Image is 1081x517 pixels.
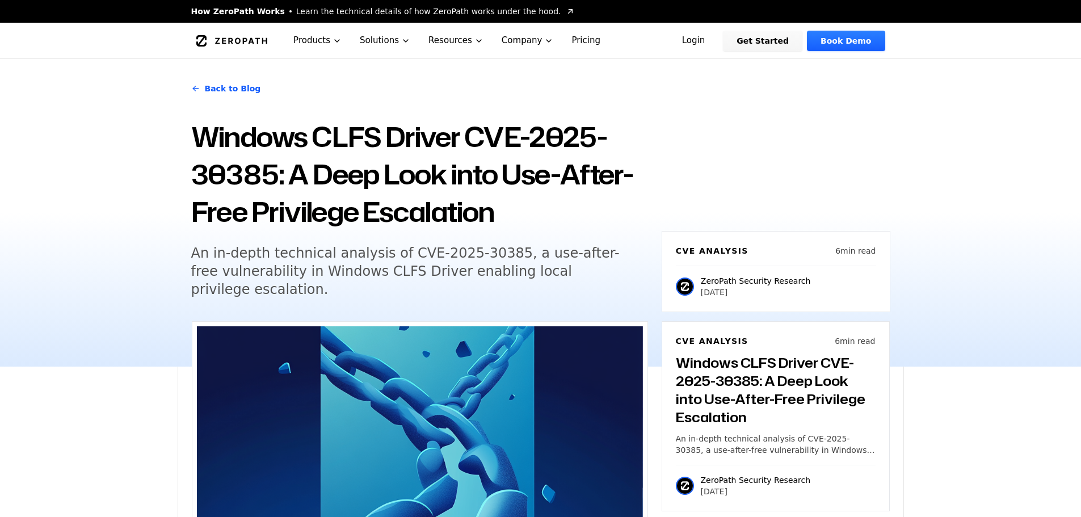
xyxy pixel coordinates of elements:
[296,6,561,17] span: Learn the technical details of how ZeroPath works under the hood.
[284,23,351,58] button: Products
[676,477,694,495] img: ZeroPath Security Research
[668,31,719,51] a: Login
[191,73,261,104] a: Back to Blog
[676,335,748,347] h6: CVE Analysis
[191,244,627,299] h5: An in-depth technical analysis of CVE-2025-30385, a use-after-free vulnerability in Windows CLFS ...
[701,486,811,497] p: [DATE]
[807,31,885,51] a: Book Demo
[676,245,748,257] h6: CVE Analysis
[351,23,419,58] button: Solutions
[191,118,648,230] h1: Windows CLFS Driver CVE-2025-30385: A Deep Look into Use-After-Free Privilege Escalation
[562,23,609,58] a: Pricing
[701,275,811,287] p: ZeroPath Security Research
[191,6,575,17] a: How ZeroPath WorksLearn the technical details of how ZeroPath works under the hood.
[676,354,876,426] h3: Windows CLFS Driver CVE-2025-30385: A Deep Look into Use-After-Free Privilege Escalation
[676,278,694,296] img: ZeroPath Security Research
[723,31,802,51] a: Get Started
[701,474,811,486] p: ZeroPath Security Research
[676,433,876,456] p: An in-depth technical analysis of CVE-2025-30385, a use-after-free vulnerability in Windows CLFS ...
[493,23,563,58] button: Company
[178,23,904,58] nav: Global
[835,245,876,257] p: 6 min read
[419,23,493,58] button: Resources
[835,335,875,347] p: 6 min read
[701,287,811,298] p: [DATE]
[191,6,285,17] span: How ZeroPath Works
